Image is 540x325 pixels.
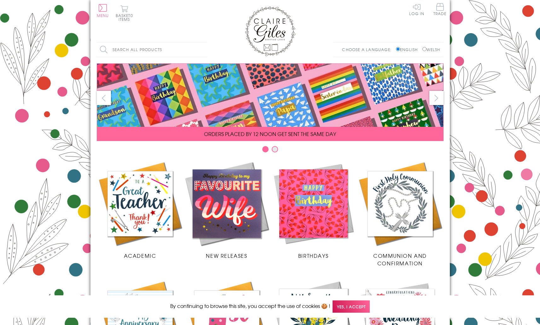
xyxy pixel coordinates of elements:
[97,160,183,259] a: Academic
[396,47,400,51] input: English
[97,43,207,57] input: Search all products
[409,3,424,15] a: Log In
[373,252,427,267] span: Communion and Confirmation
[433,3,447,15] span: Trade
[183,160,270,259] a: New Releases
[201,43,207,57] input: Search
[262,146,269,152] button: Carousel Page 1 (Current Slide)
[97,13,109,18] span: Menu
[298,252,328,259] span: Birthdays
[422,47,440,52] label: Welsh
[396,47,421,52] label: English
[206,252,247,259] span: New Releases
[357,160,444,267] a: Communion and Confirmation
[272,146,278,152] button: Carousel Page 2
[119,13,133,22] span: 0 items
[97,91,111,105] button: prev
[124,252,156,259] span: Academic
[342,47,395,52] p: Choose a language:
[422,47,427,51] input: Welsh
[97,4,109,17] button: Menu
[245,6,295,56] img: Claire Giles Greetings Cards
[333,300,370,313] span: Yes, I accept
[270,160,357,259] a: Birthdays
[429,91,444,105] button: next
[433,3,447,17] a: Trade
[97,146,444,156] div: Carousel Pagination
[204,130,336,138] span: ORDERS PLACED BY 12 NOON GET SENT THE SAME DAY
[116,5,133,21] button: Basket0 items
